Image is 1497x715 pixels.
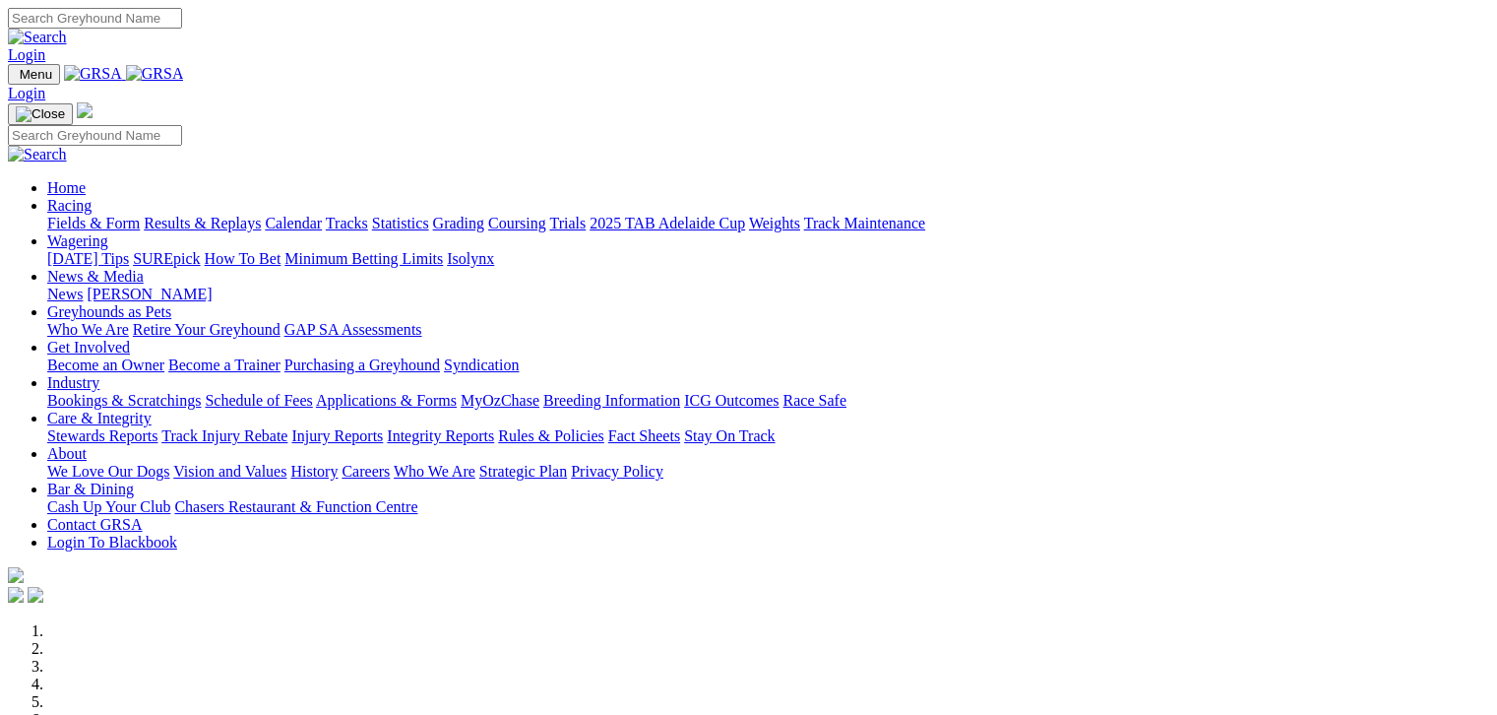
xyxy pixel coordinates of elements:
a: Stay On Track [684,427,775,444]
a: Integrity Reports [387,427,494,444]
input: Search [8,125,182,146]
a: Statistics [372,215,429,231]
img: facebook.svg [8,587,24,603]
a: Weights [749,215,800,231]
a: Injury Reports [291,427,383,444]
a: Bar & Dining [47,481,134,497]
a: Fact Sheets [608,427,680,444]
div: Wagering [47,250,1489,268]
a: Care & Integrity [47,410,152,426]
span: Menu [20,67,52,82]
a: Track Injury Rebate [161,427,287,444]
div: Industry [47,392,1489,410]
a: News [47,286,83,302]
a: [PERSON_NAME] [87,286,212,302]
a: Breeding Information [543,392,680,409]
a: Retire Your Greyhound [133,321,281,338]
a: Grading [433,215,484,231]
img: Search [8,146,67,163]
a: Bookings & Scratchings [47,392,201,409]
div: Bar & Dining [47,498,1489,516]
a: Stewards Reports [47,427,157,444]
a: History [290,463,338,480]
a: We Love Our Dogs [47,463,169,480]
a: Schedule of Fees [205,392,312,409]
div: Greyhounds as Pets [47,321,1489,339]
input: Search [8,8,182,29]
img: Search [8,29,67,46]
a: Become an Owner [47,357,164,373]
a: Strategic Plan [479,463,567,480]
div: Get Involved [47,357,1489,374]
a: Coursing [488,215,546,231]
a: Fields & Form [47,215,140,231]
a: Get Involved [47,339,130,356]
img: twitter.svg [28,587,43,603]
a: ICG Outcomes [684,392,779,409]
div: Care & Integrity [47,427,1489,445]
a: Racing [47,197,92,214]
img: GRSA [64,65,122,83]
a: Chasers Restaurant & Function Centre [174,498,417,515]
img: Close [16,106,65,122]
div: Racing [47,215,1489,232]
a: Login [8,46,45,63]
a: Cash Up Your Club [47,498,170,515]
a: [DATE] Tips [47,250,129,267]
a: Applications & Forms [316,392,457,409]
a: Industry [47,374,99,391]
a: Login To Blackbook [47,534,177,551]
a: Home [47,179,86,196]
a: How To Bet [205,250,281,267]
a: Purchasing a Greyhound [284,357,440,373]
a: Login [8,85,45,101]
img: GRSA [126,65,184,83]
a: Become a Trainer [168,357,281,373]
a: Tracks [326,215,368,231]
a: Rules & Policies [498,427,604,444]
a: Track Maintenance [804,215,925,231]
a: Contact GRSA [47,516,142,533]
a: SUREpick [133,250,200,267]
button: Toggle navigation [8,64,60,85]
a: Results & Replays [144,215,261,231]
a: Minimum Betting Limits [284,250,443,267]
a: Race Safe [782,392,845,409]
a: News & Media [47,268,144,285]
a: Isolynx [447,250,494,267]
a: Syndication [444,357,519,373]
a: Calendar [265,215,322,231]
button: Toggle navigation [8,103,73,125]
img: logo-grsa-white.png [77,102,93,118]
a: Careers [342,463,390,480]
div: News & Media [47,286,1489,303]
a: GAP SA Assessments [284,321,422,338]
div: About [47,463,1489,481]
a: About [47,445,87,462]
a: Who We Are [394,463,475,480]
a: Who We Are [47,321,129,338]
a: Privacy Policy [571,463,663,480]
a: Vision and Values [173,463,286,480]
img: logo-grsa-white.png [8,567,24,583]
a: Greyhounds as Pets [47,303,171,320]
a: 2025 TAB Adelaide Cup [590,215,745,231]
a: Trials [549,215,586,231]
a: MyOzChase [461,392,539,409]
a: Wagering [47,232,108,249]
